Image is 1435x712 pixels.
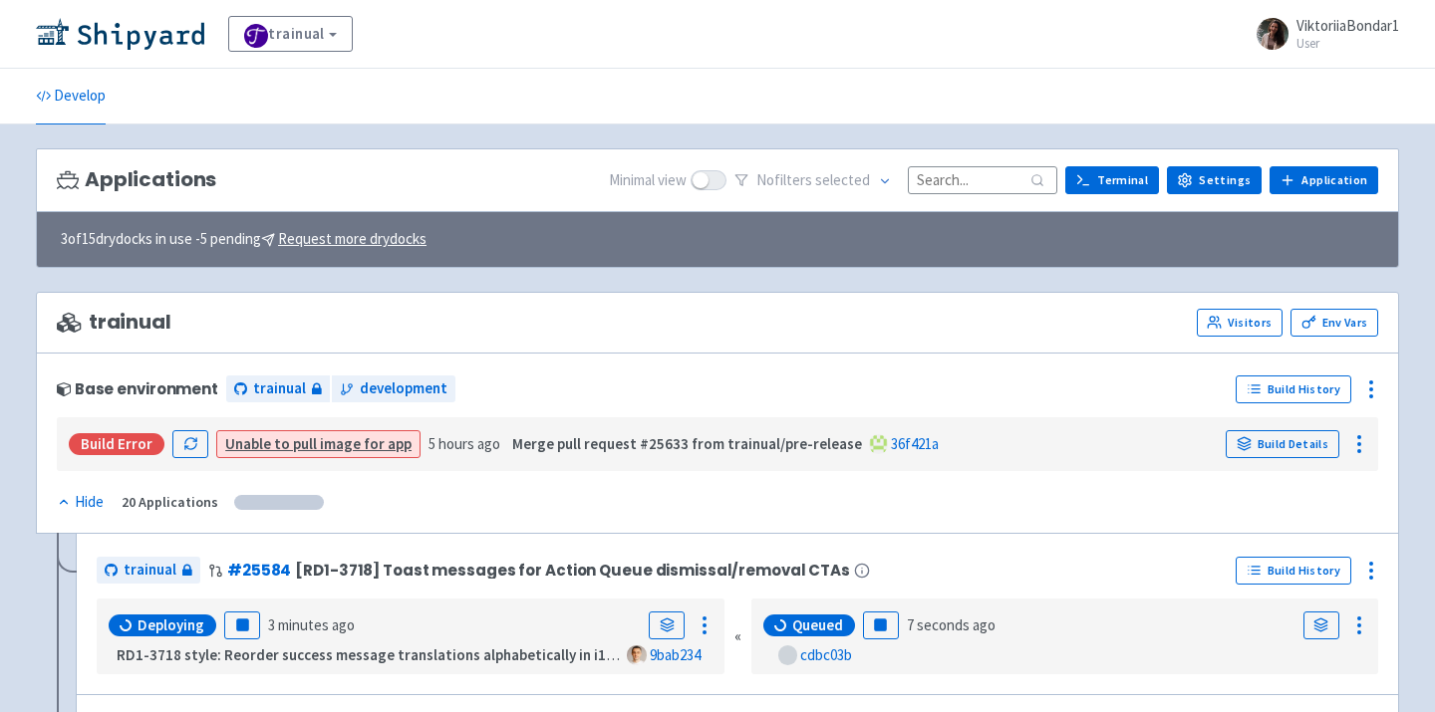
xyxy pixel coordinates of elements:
a: ViktoriiaBondar1 User [1245,18,1399,50]
span: [RD1-3718] Toast messages for Action Queue dismissal/removal CTAs [295,562,850,579]
div: Base environment [57,380,218,397]
a: Build History [1236,557,1351,585]
div: Hide [57,491,104,514]
u: Request more drydocks [278,229,427,248]
a: Settings [1167,166,1262,194]
strong: RD1-3718 style: Reorder success message translations alphabetically in i18nTranslations.js [117,645,720,664]
span: ViktoriiaBondar1 [1296,16,1399,35]
time: 3 minutes ago [268,615,355,634]
a: #25584 [227,560,291,581]
span: trainual [57,311,171,334]
img: Shipyard logo [36,18,204,50]
a: Visitors [1197,309,1283,337]
strong: Merge pull request #25633 from trainual/pre-release [512,434,862,453]
span: Minimal view [609,169,687,192]
span: trainual [253,377,306,400]
a: 36f421a [891,434,939,453]
div: 20 Applications [122,491,218,514]
a: Build History [1236,375,1351,403]
a: Application [1270,166,1378,194]
div: « [734,598,741,675]
span: Queued [792,615,843,635]
time: 7 seconds ago [907,615,996,634]
a: Env Vars [1291,309,1378,337]
span: trainual [124,559,176,582]
span: 3 of 15 drydocks in use - 5 pending [61,228,427,251]
a: cdbc03b [800,645,852,664]
button: Pause [224,611,260,639]
a: trainual [97,557,200,584]
h3: Applications [57,168,216,191]
a: Build Details [1226,430,1339,458]
a: Unable to pull image for app [225,434,412,453]
a: 9bab234 [650,645,701,664]
button: Pause [863,611,899,639]
small: User [1296,37,1399,50]
time: 5 hours ago [429,434,500,453]
a: development [332,375,455,402]
button: Hide [57,491,106,514]
a: Terminal [1065,166,1159,194]
div: Build Error [69,433,164,455]
span: No filter s [756,169,870,192]
span: selected [815,170,870,189]
a: trainual [226,375,330,402]
span: development [360,377,447,400]
a: Develop [36,69,106,124]
a: trainual [228,16,353,52]
span: Deploying [138,615,204,635]
input: Search... [908,166,1057,193]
